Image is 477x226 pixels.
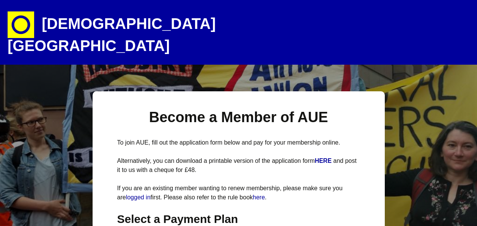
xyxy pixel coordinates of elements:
strong: HERE [315,158,331,164]
img: circle-e1448293145835.png [8,11,34,38]
span: Select a Payment Plan [117,213,238,225]
p: Alternatively, you can download a printable version of the application form and post it to us wit... [117,156,360,175]
p: If you are an existing member wanting to renew membership, please make sure you are first. Please... [117,184,360,202]
a: here [253,194,265,201]
a: HERE [315,158,333,164]
a: logged in [126,194,151,201]
p: To join AUE, fill out the application form below and pay for your membership online. [117,138,360,147]
h1: Become a Member of AUE [117,108,360,127]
